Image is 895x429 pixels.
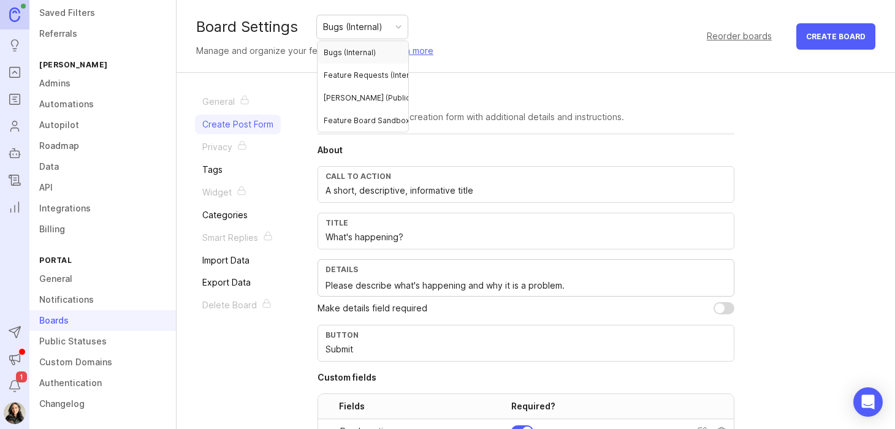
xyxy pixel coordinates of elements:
div: Feature Board Sandbox [DATE] [318,109,408,132]
a: Ideas [4,34,26,56]
p: Make details field required [318,302,427,315]
div: Board Settings [196,20,298,34]
a: Integrations [29,198,176,219]
a: Roadmaps [4,88,26,110]
a: Authentication [29,373,176,393]
div: Call to action [326,172,726,181]
button: Announcements [4,348,26,370]
h2: Required? [511,400,555,412]
div: Open Intercom Messenger [853,387,883,417]
textarea: Please describe what's happening and why it is a problem. [326,279,726,292]
a: API [29,177,176,198]
a: Autopilot [4,142,26,164]
a: Tags [195,160,281,180]
a: Public Statuses [29,331,176,352]
div: Feature Requests (Internal) [318,64,408,86]
a: Saved Filters [29,2,176,23]
a: Data [29,156,176,177]
a: Changelog [4,169,26,191]
a: General [29,268,176,289]
a: Automations [29,94,176,115]
img: Ysabelle Eugenio [4,402,26,424]
div: Details [326,265,726,274]
div: [PERSON_NAME] [29,56,176,73]
img: Canny Home [9,7,20,21]
p: Personalize your post creation form with additional details and instructions. [318,111,734,123]
div: Bugs (Internal) [318,41,408,64]
h2: Fields [326,400,365,412]
h4: About [318,144,734,156]
a: Portal [4,61,26,83]
div: Bugs (Internal) [323,20,383,34]
div: Title [326,218,726,227]
a: Admins [29,73,176,94]
a: Export Data [195,273,281,292]
a: Notifications [29,289,176,310]
a: Import Data [195,251,281,270]
div: Manage and organize your feedback boards. [196,44,433,58]
div: [PERSON_NAME] (Public) [318,86,408,109]
a: Autopilot [29,115,176,135]
a: Billing [29,219,176,240]
a: Custom Domains [29,352,176,373]
div: Reorder boards [707,29,772,43]
button: Send to Autopilot [4,321,26,343]
h4: Custom fields [318,371,734,384]
a: Roadmap [29,135,176,156]
h2: Create Post Form [318,91,734,106]
a: Referrals [29,23,176,44]
a: Changelog [29,393,176,414]
button: Notifications [4,375,26,397]
a: Categories [195,205,281,225]
span: 1 [16,371,27,382]
a: Reporting [4,196,26,218]
a: Learn more [387,44,433,58]
span: Create Board [806,32,866,41]
a: Users [4,115,26,137]
button: Create Board [796,23,875,50]
a: Create Post Form [195,115,281,134]
div: Button [326,330,726,340]
div: Portal [29,252,176,268]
